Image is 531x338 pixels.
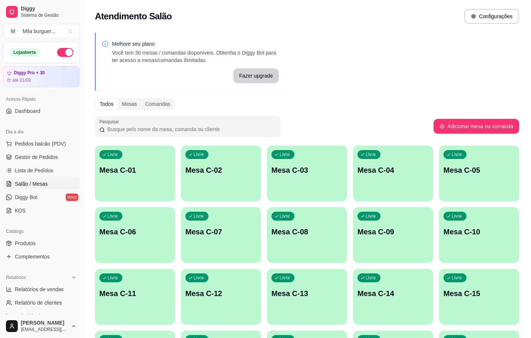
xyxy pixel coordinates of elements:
p: Livre [194,275,204,281]
span: Pedidos balcão (PDV) [15,140,66,147]
button: LivreMesa C-05 [439,146,519,201]
input: Pesquisar [105,126,276,133]
button: Alterar Status [57,48,73,57]
p: Mesa C-10 [443,227,515,237]
p: Mesa C-15 [443,288,515,299]
p: Mesa C-08 [271,227,343,237]
p: Livre [280,275,290,281]
span: Relatórios de vendas [15,286,64,293]
p: Livre [366,213,376,219]
p: Mesa C-12 [185,288,257,299]
a: Diggy Pro + 30até 01/09 [3,66,80,87]
p: Mesa C-04 [357,165,429,175]
button: LivreMesa C-08 [267,207,347,263]
button: LivreMesa C-11 [95,269,175,325]
p: Melhore seu plano [112,40,279,48]
span: Dashboard [15,107,40,115]
span: Salão / Mesas [15,180,48,188]
span: [PERSON_NAME] [21,320,68,326]
button: Pedidos balcão (PDV) [3,138,80,150]
p: Livre [366,152,376,157]
a: KDS [3,205,80,217]
p: Livre [194,213,204,219]
button: Adicionar mesa ou comanda [433,119,519,134]
a: Diggy Botnovo [3,191,80,203]
p: Livre [366,275,376,281]
button: LivreMesa C-04 [353,146,433,201]
label: Pesquisar [99,118,122,125]
button: Configurações [464,9,519,24]
button: Select a team [3,24,80,39]
p: Livre [108,213,118,219]
a: Relatório de clientes [3,297,80,309]
span: [EMAIL_ADDRESS][DOMAIN_NAME] [21,326,68,332]
a: Salão / Mesas [3,178,80,190]
p: Livre [452,275,462,281]
article: Diggy Pro + 30 [14,70,45,76]
button: LivreMesa C-12 [181,269,261,325]
div: Dia a dia [3,126,80,138]
span: Relatório de mesas [15,312,60,320]
span: Diggy [21,6,77,12]
a: Complementos [3,251,80,263]
div: Acesso Rápido [3,93,80,105]
a: Relatório de mesas [3,310,80,322]
button: Fazer upgrade [233,68,279,83]
a: Gestor de Pedidos [3,151,80,163]
p: Mesa C-11 [99,288,171,299]
a: Relatórios de vendas [3,283,80,295]
div: Mesas [118,99,141,109]
p: Mesa C-01 [99,165,171,175]
p: Mesa C-09 [357,227,429,237]
span: Relatórios [6,274,26,280]
article: até 01/09 [12,77,31,83]
button: LivreMesa C-03 [267,146,347,201]
p: Mesa C-05 [443,165,515,175]
span: M [9,27,17,35]
p: Mesa C-03 [271,165,343,175]
span: Gestor de Pedidos [15,153,58,161]
button: [PERSON_NAME][EMAIL_ADDRESS][DOMAIN_NAME] [3,317,80,335]
p: Livre [108,152,118,157]
p: Livre [280,213,290,219]
button: LivreMesa C-13 [267,269,347,325]
p: Livre [194,152,204,157]
span: Produtos [15,240,36,247]
p: Mesa C-07 [185,227,257,237]
p: Você tem 30 mesas / comandas disponíveis. Obtenha o Diggy Bot para ter acesso a mesas/comandas il... [112,49,279,64]
p: Livre [280,152,290,157]
button: LivreMesa C-01 [95,146,175,201]
button: LivreMesa C-06 [95,207,175,263]
a: Dashboard [3,105,80,117]
span: Sistema de Gestão [21,12,77,18]
p: Mesa C-02 [185,165,257,175]
button: LivreMesa C-14 [353,269,433,325]
div: Comandas [141,99,175,109]
p: Mesa C-13 [271,288,343,299]
div: Todos [96,99,118,109]
a: DiggySistema de Gestão [3,3,80,21]
p: Mesa C-06 [99,227,171,237]
div: Loja aberta [9,48,40,56]
span: Relatório de clientes [15,299,62,306]
h2: Atendimento Salão [95,10,172,22]
button: LivreMesa C-02 [181,146,261,201]
a: Lista de Pedidos [3,165,80,176]
span: Diggy Bot [15,194,37,201]
button: LivreMesa C-07 [181,207,261,263]
span: KDS [15,207,26,214]
a: Produtos [3,237,80,249]
button: LivreMesa C-10 [439,207,519,263]
p: Livre [452,213,462,219]
span: Complementos [15,253,50,260]
span: Lista de Pedidos [15,167,53,174]
button: LivreMesa C-15 [439,269,519,325]
div: Mila burguer ... [23,27,56,35]
p: Livre [108,275,118,281]
div: Catálogo [3,225,80,237]
p: Livre [452,152,462,157]
button: LivreMesa C-09 [353,207,433,263]
p: Mesa C-14 [357,288,429,299]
